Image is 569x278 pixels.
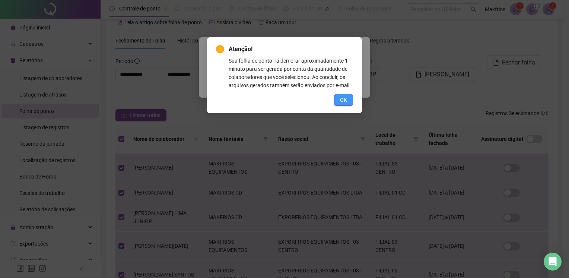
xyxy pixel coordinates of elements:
[334,94,353,106] button: OK
[544,253,562,271] div: Open Intercom Messenger
[216,45,224,53] span: exclamation-circle
[340,96,347,104] span: OK
[229,57,353,89] div: Sua folha de ponto irá demorar aproximadamente 1 minuto para ser gerada por conta da quantidade d...
[229,45,353,54] span: Atenção!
